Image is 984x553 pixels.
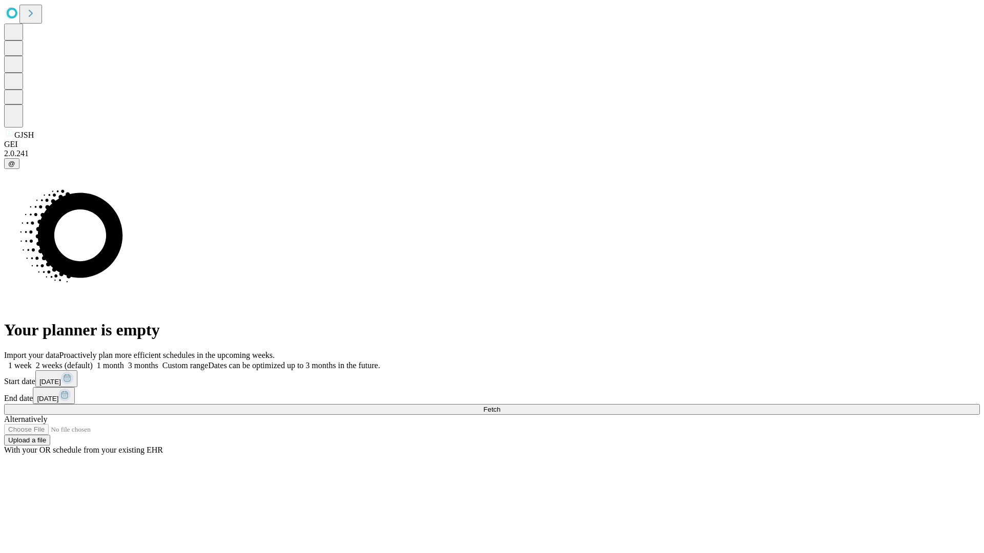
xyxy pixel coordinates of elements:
button: [DATE] [33,387,75,404]
span: 2 weeks (default) [36,361,93,370]
button: Fetch [4,404,980,415]
span: GJSH [14,131,34,139]
span: Dates can be optimized up to 3 months in the future. [208,361,380,370]
span: Proactively plan more efficient schedules in the upcoming weeks. [59,351,275,359]
span: [DATE] [39,378,61,386]
button: Upload a file [4,435,50,445]
span: With your OR schedule from your existing EHR [4,445,163,454]
div: End date [4,387,980,404]
span: Alternatively [4,415,47,423]
h1: Your planner is empty [4,321,980,339]
span: Fetch [483,406,500,413]
span: 1 month [97,361,124,370]
span: @ [8,160,15,167]
button: [DATE] [35,370,77,387]
span: Custom range [162,361,208,370]
div: Start date [4,370,980,387]
div: GEI [4,140,980,149]
span: Import your data [4,351,59,359]
span: [DATE] [37,395,58,402]
button: @ [4,158,19,169]
span: 3 months [128,361,158,370]
div: 2.0.241 [4,149,980,158]
span: 1 week [8,361,32,370]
